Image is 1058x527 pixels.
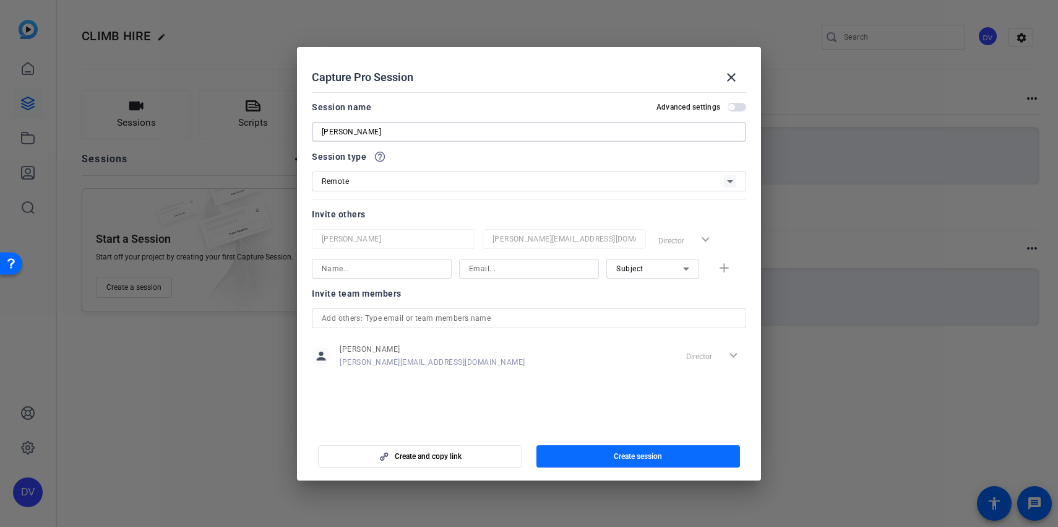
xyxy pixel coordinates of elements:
span: [PERSON_NAME][EMAIL_ADDRESS][DOMAIN_NAME] [340,357,525,367]
span: Remote [322,177,349,186]
button: Create and copy link [318,445,522,468]
input: Add others: Type email or team members name [322,311,736,326]
input: Email... [469,261,589,276]
mat-icon: help_outline [374,150,386,163]
input: Name... [322,261,442,276]
span: Create session [614,451,662,461]
mat-icon: person [312,347,330,365]
span: Create and copy link [395,451,462,461]
h2: Advanced settings [656,102,720,112]
span: Subject [616,264,643,273]
input: Name... [322,232,465,246]
div: Capture Pro Session [312,63,746,92]
button: Create session [536,445,741,468]
div: Invite others [312,207,746,222]
mat-icon: close [724,70,739,85]
input: Email... [492,232,636,246]
span: [PERSON_NAME] [340,344,525,354]
div: Session name [312,100,371,115]
div: Invite team members [312,286,746,301]
span: Session type [312,149,366,164]
input: Enter Session Name [322,124,736,139]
